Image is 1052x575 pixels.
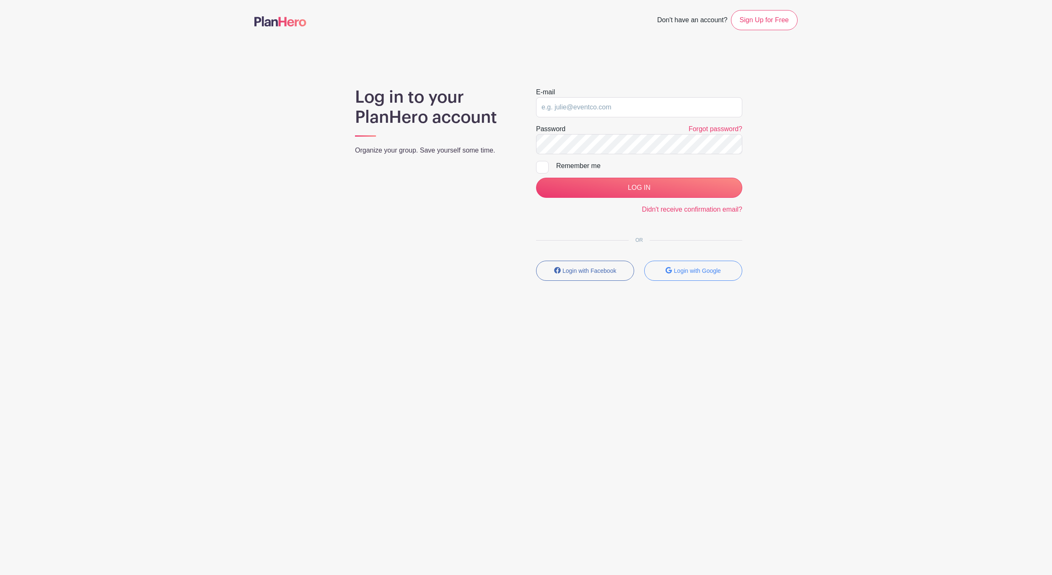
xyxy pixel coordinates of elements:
[642,206,742,213] a: Didn't receive confirmation email?
[644,261,742,281] button: Login with Google
[355,87,516,127] h1: Log in to your PlanHero account
[731,10,798,30] a: Sign Up for Free
[657,12,728,30] span: Don't have an account?
[254,16,306,26] img: logo-507f7623f17ff9eddc593b1ce0a138ce2505c220e1c5a4e2b4648c50719b7d32.svg
[674,267,721,274] small: Login with Google
[536,178,742,198] input: LOG IN
[536,97,742,117] input: e.g. julie@eventco.com
[562,267,616,274] small: Login with Facebook
[556,161,742,171] div: Remember me
[536,87,555,97] label: E-mail
[355,145,516,155] p: Organize your group. Save yourself some time.
[689,125,742,132] a: Forgot password?
[629,237,650,243] span: OR
[536,124,565,134] label: Password
[536,261,634,281] button: Login with Facebook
